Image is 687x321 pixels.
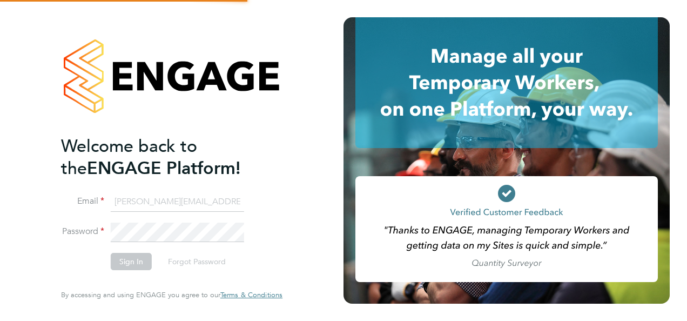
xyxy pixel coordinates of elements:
[111,253,152,270] button: Sign In
[61,290,282,299] span: By accessing and using ENGAGE you agree to our
[159,253,234,270] button: Forgot Password
[220,291,282,299] a: Terms & Conditions
[61,135,272,179] h2: ENGAGE Platform!
[61,196,104,207] label: Email
[111,192,244,212] input: Enter your work email...
[61,226,104,237] label: Password
[61,136,197,179] span: Welcome back to the
[220,290,282,299] span: Terms & Conditions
